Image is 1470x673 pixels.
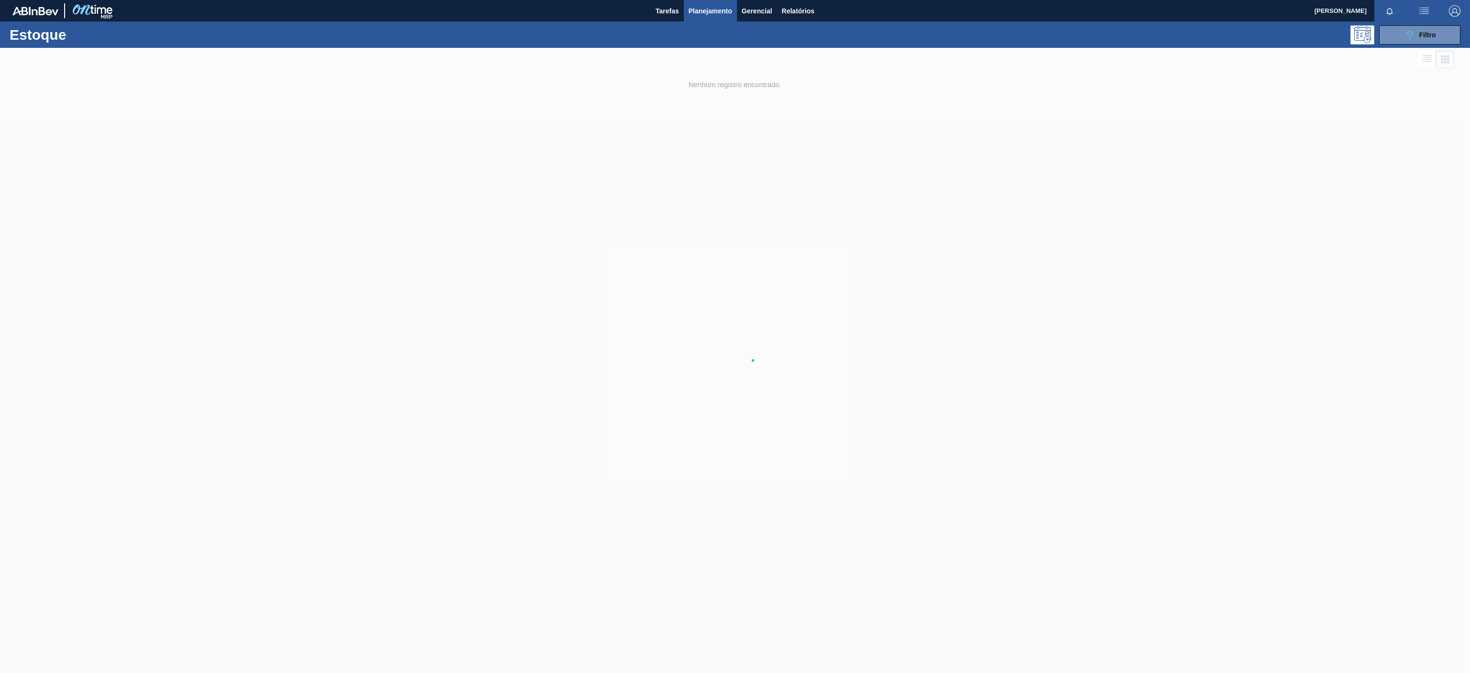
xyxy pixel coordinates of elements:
[689,5,732,17] span: Planejamento
[1449,5,1460,17] img: Logout
[1374,4,1405,18] button: Notificações
[10,29,162,40] h1: Estoque
[656,5,679,17] span: Tarefas
[12,7,58,15] img: TNhmsLtSVTkK8tSr43FrP2fwEKptu5GPRR3wAAAABJRU5ErkJggg==
[782,5,814,17] span: Relatórios
[742,5,772,17] span: Gerencial
[1419,31,1436,39] span: Filtro
[1418,5,1430,17] img: userActions
[1379,25,1460,45] button: Filtro
[1350,25,1374,45] div: Pogramando: nenhum usuário selecionado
